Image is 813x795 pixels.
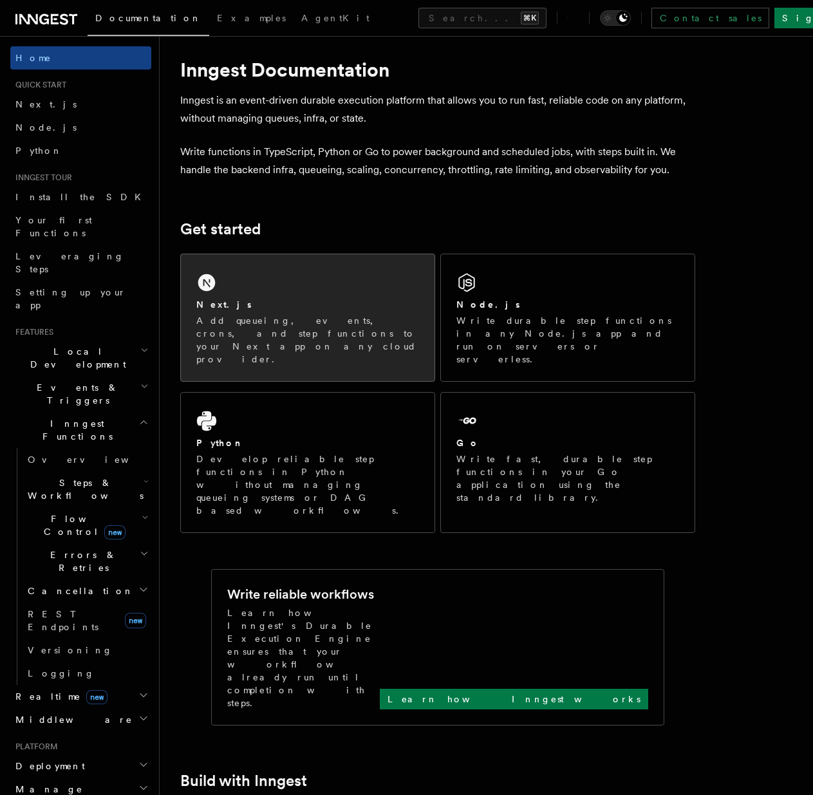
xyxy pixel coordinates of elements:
[227,585,374,603] h2: Write reliable workflows
[196,453,419,517] p: Develop reliable step functions in Python without managing queueing systems or DAG based workflows.
[23,476,144,502] span: Steps & Workflows
[301,13,369,23] span: AgentKit
[10,760,85,772] span: Deployment
[10,412,151,448] button: Inngest Functions
[456,298,520,311] h2: Node.js
[23,603,151,639] a: REST Endpointsnew
[10,376,151,412] button: Events & Triggers
[10,139,151,162] a: Python
[10,417,139,443] span: Inngest Functions
[15,51,51,64] span: Home
[23,579,151,603] button: Cancellation
[380,689,648,709] a: Learn how Inngest works
[10,381,140,407] span: Events & Triggers
[10,340,151,376] button: Local Development
[180,91,695,127] p: Inngest is an event-driven durable execution platform that allows you to run fast, reliable code ...
[95,13,201,23] span: Documentation
[10,345,140,371] span: Local Development
[10,754,151,778] button: Deployment
[28,609,98,632] span: REST Endpoints
[23,548,140,574] span: Errors & Retries
[600,10,631,26] button: Toggle dark mode
[10,448,151,685] div: Inngest Functions
[10,209,151,245] a: Your first Functions
[10,685,151,708] button: Realtimenew
[23,662,151,685] a: Logging
[388,693,640,706] p: Learn how Inngest works
[23,471,151,507] button: Steps & Workflows
[10,327,53,337] span: Features
[217,13,286,23] span: Examples
[23,543,151,579] button: Errors & Retries
[196,298,252,311] h2: Next.js
[521,12,539,24] kbd: ⌘K
[15,215,92,238] span: Your first Functions
[456,314,679,366] p: Write durable step functions in any Node.js app and run on servers or serverless.
[23,639,151,662] a: Versioning
[180,220,261,238] a: Get started
[86,690,107,704] span: new
[10,80,66,90] span: Quick start
[418,8,547,28] button: Search...⌘K
[180,254,435,382] a: Next.jsAdd queueing, events, crons, and step functions to your Next app on any cloud provider.
[227,606,380,709] p: Learn how Inngest's Durable Execution Engine ensures that your workflow already run until complet...
[23,448,151,471] a: Overview
[10,742,58,752] span: Platform
[196,436,244,449] h2: Python
[180,772,307,790] a: Build with Inngest
[10,93,151,116] a: Next.js
[10,281,151,317] a: Setting up your app
[651,8,769,28] a: Contact sales
[28,645,113,655] span: Versioning
[28,668,95,678] span: Logging
[209,4,294,35] a: Examples
[180,143,695,179] p: Write functions in TypeScript, Python or Go to power background and scheduled jobs, with steps bu...
[23,512,142,538] span: Flow Control
[15,122,77,133] span: Node.js
[180,58,695,81] h1: Inngest Documentation
[10,708,151,731] button: Middleware
[15,99,77,109] span: Next.js
[10,173,72,183] span: Inngest tour
[28,454,160,465] span: Overview
[456,436,480,449] h2: Go
[440,392,695,533] a: GoWrite fast, durable step functions in your Go application using the standard library.
[15,145,62,156] span: Python
[180,392,435,533] a: PythonDevelop reliable step functions in Python without managing queueing systems or DAG based wo...
[294,4,377,35] a: AgentKit
[440,254,695,382] a: Node.jsWrite durable step functions in any Node.js app and run on servers or serverless.
[10,116,151,139] a: Node.js
[10,46,151,70] a: Home
[23,585,134,597] span: Cancellation
[23,507,151,543] button: Flow Controlnew
[456,453,679,504] p: Write fast, durable step functions in your Go application using the standard library.
[10,690,107,703] span: Realtime
[10,245,151,281] a: Leveraging Steps
[104,525,126,539] span: new
[15,192,149,202] span: Install the SDK
[196,314,419,366] p: Add queueing, events, crons, and step functions to your Next app on any cloud provider.
[125,613,146,628] span: new
[10,185,151,209] a: Install the SDK
[15,251,124,274] span: Leveraging Steps
[88,4,209,36] a: Documentation
[10,713,133,726] span: Middleware
[15,287,126,310] span: Setting up your app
